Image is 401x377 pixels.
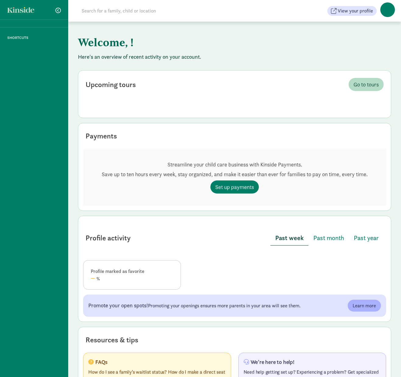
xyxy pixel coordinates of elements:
[95,358,107,365] p: FAQs
[88,302,301,309] p: Promoting your openings ensures more parents in your area will see them.
[86,79,136,90] div: Upcoming tours
[215,183,254,191] span: Set up payments
[348,300,381,312] a: Learn more
[88,302,148,309] span: Promote your open spots!
[251,358,294,365] p: We’re here to help!
[78,5,249,17] input: Search for a family, child or location
[349,78,384,91] a: Go to tours
[338,7,373,15] span: View your profile
[86,334,138,345] div: Resources & tips
[86,131,117,141] div: Payments
[275,233,304,243] span: Past week
[308,231,349,245] button: Past month
[354,80,379,89] span: Go to tours
[327,6,377,16] button: View your profile
[349,231,384,245] button: Past year
[102,161,368,168] p: Streamline your child care business with Kinside Payments.
[86,232,131,243] div: Profile activity
[270,231,308,246] button: Past week
[210,180,259,194] a: Set up payments
[78,31,379,53] h1: Welcome, !
[91,268,173,275] div: Profile marked as favorite
[354,233,379,243] span: Past year
[102,171,368,178] p: Save up to ten hours every week, stay organized, and make it easier than ever for families to pay...
[313,233,344,243] span: Past month
[91,275,173,282] div: %
[78,53,391,61] p: Here's an overview of recent activity on your account.
[353,302,376,309] span: Learn more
